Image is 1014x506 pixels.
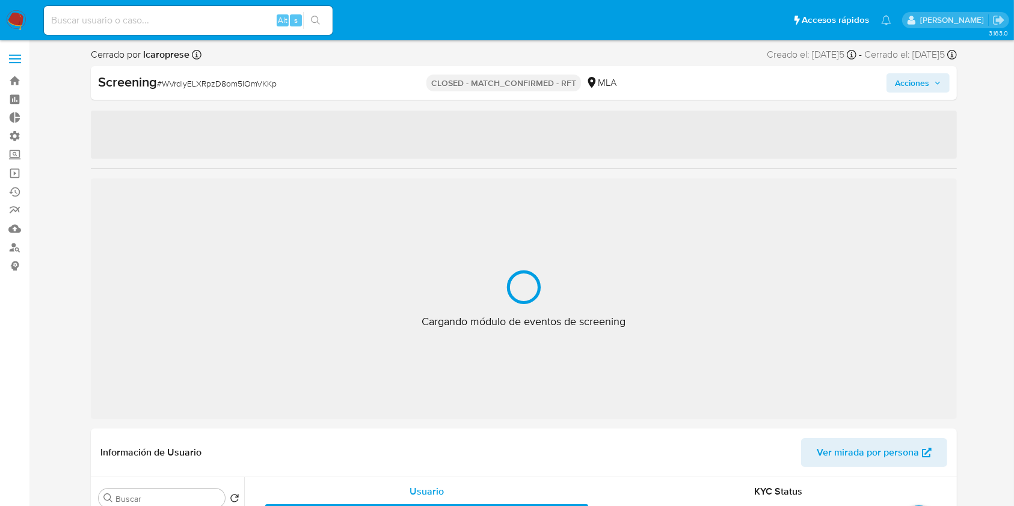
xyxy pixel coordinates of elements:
span: KYC Status [754,484,802,498]
span: ‌ [91,111,957,159]
p: ludmila.lanatti@mercadolibre.com [920,14,988,26]
span: Acciones [895,73,929,93]
h1: Información de Usuario [100,447,201,459]
a: Notificaciones [881,15,891,25]
a: Salir [992,14,1005,26]
div: Cerrado el: [DATE]5 [864,48,957,61]
span: Cargando módulo de eventos de screening [422,314,626,329]
b: Screening [98,72,157,91]
span: s [294,14,298,26]
div: MLA [586,76,616,90]
span: Usuario [410,484,444,498]
button: search-icon [303,12,328,29]
span: Ver mirada por persona [817,438,919,467]
span: # WVrdlyELXRpzD8om5IOmVKKp [157,78,277,90]
span: Cerrado por [91,48,189,61]
p: CLOSED - MATCH_CONFIRMED - RFT [426,75,581,91]
input: Buscar usuario o caso... [44,13,333,28]
span: Alt [278,14,287,26]
span: - [859,48,862,61]
input: Buscar [115,493,220,504]
div: Creado el: [DATE]5 [767,48,856,61]
button: Acciones [886,73,950,93]
button: Ver mirada por persona [801,438,947,467]
button: Buscar [103,493,113,503]
span: Accesos rápidos [802,14,869,26]
b: lcaroprese [141,47,189,61]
